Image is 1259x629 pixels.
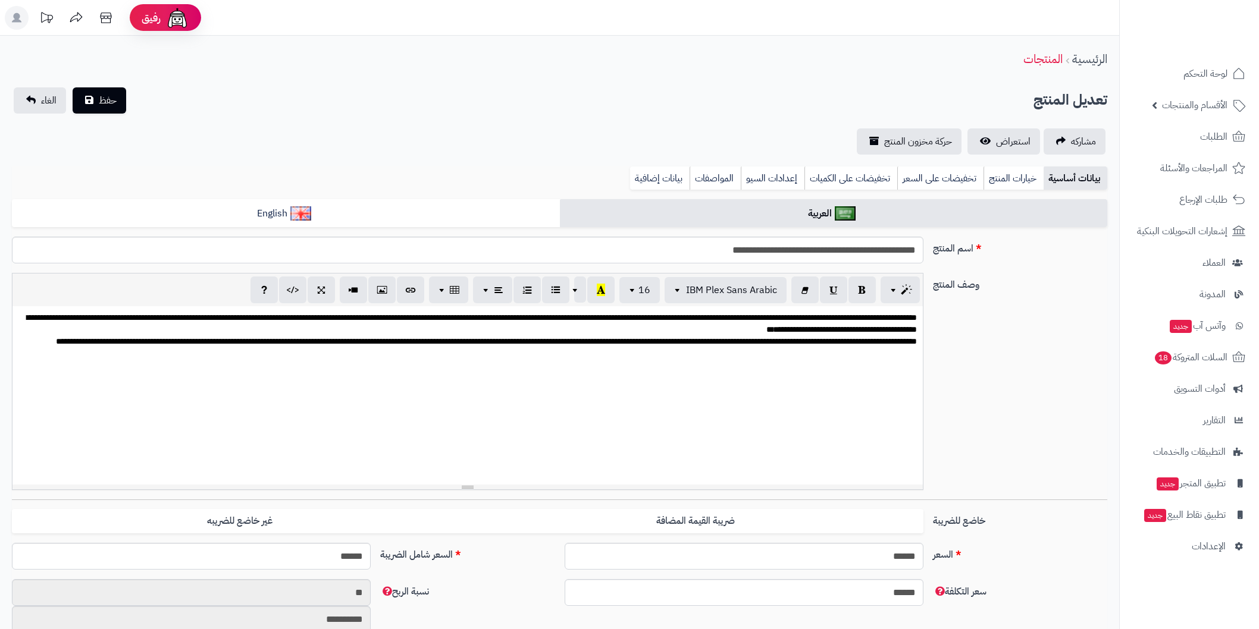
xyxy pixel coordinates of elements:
[984,166,1044,190] a: خيارات المنتج
[933,584,986,599] span: سعر التكلفة
[1127,469,1252,498] a: تطبيق المتجرجديد
[1044,166,1107,190] a: بيانات أساسية
[560,199,1108,228] a: العربية
[142,11,161,25] span: رفيق
[73,87,126,114] button: حفظ
[996,134,1031,149] span: استعراض
[1023,50,1063,68] a: المنتجات
[1155,475,1226,492] span: تطبيق المتجر
[741,166,804,190] a: إعدادات السيو
[1200,286,1226,303] span: المدونة
[1202,254,1226,271] span: العملاء
[14,87,66,114] a: الغاء
[928,237,1113,256] label: اسم المنتج
[1127,375,1252,403] a: أدوات التسويق
[1179,191,1227,208] span: طلبات الإرجاع
[12,509,468,533] label: غير خاضع للضريبه
[1155,351,1172,364] span: 18
[1033,88,1107,112] h2: تعديل المنتج
[468,509,923,533] label: ضريبة القيمة المضافة
[32,6,61,33] a: تحديثات المنصة
[1200,128,1227,145] span: الطلبات
[1127,185,1252,214] a: طلبات الإرجاع
[1127,532,1252,561] a: الإعدادات
[1157,477,1179,490] span: جديد
[1127,154,1252,183] a: المراجعات والأسئلة
[1044,128,1105,155] a: مشاركه
[12,199,560,228] a: English
[1154,349,1227,366] span: السلات المتروكة
[1127,280,1252,309] a: المدونة
[1127,501,1252,529] a: تطبيق نقاط البيعجديد
[1153,444,1226,460] span: التطبيقات والخدمات
[1143,507,1226,523] span: تطبيق نقاط البيع
[1127,343,1252,372] a: السلات المتروكة18
[290,206,311,221] img: English
[375,543,560,562] label: السعر شامل الضريبة
[690,166,741,190] a: المواصفات
[165,6,189,30] img: ai-face.png
[1127,406,1252,435] a: التقارير
[928,273,1113,292] label: وصف المنتج
[41,93,57,108] span: الغاء
[1127,438,1252,466] a: التطبيقات والخدمات
[630,166,690,190] a: بيانات إضافية
[967,128,1040,155] a: استعراض
[380,584,429,599] span: نسبة الربح
[1183,65,1227,82] span: لوحة التحكم
[686,283,777,297] span: IBM Plex Sans Arabic
[884,134,952,149] span: حركة مخزون المنتج
[1127,312,1252,340] a: وآتس آبجديد
[928,509,1113,528] label: خاضع للضريبة
[1203,412,1226,429] span: التقارير
[1170,320,1192,333] span: جديد
[857,128,962,155] a: حركة مخزون المنتج
[1072,50,1107,68] a: الرئيسية
[804,166,897,190] a: تخفيضات على الكميات
[1174,380,1226,397] span: أدوات التسويق
[99,93,117,108] span: حفظ
[835,206,856,221] img: العربية
[1144,509,1166,522] span: جديد
[1127,59,1252,88] a: لوحة التحكم
[1071,134,1096,149] span: مشاركه
[1160,160,1227,177] span: المراجعات والأسئلة
[928,543,1113,562] label: السعر
[1127,249,1252,277] a: العملاء
[638,283,650,297] span: 16
[1137,223,1227,240] span: إشعارات التحويلات البنكية
[665,277,787,303] button: IBM Plex Sans Arabic
[1162,97,1227,114] span: الأقسام والمنتجات
[1127,122,1252,151] a: الطلبات
[619,277,660,303] button: 16
[1169,317,1226,334] span: وآتس آب
[1127,217,1252,246] a: إشعارات التحويلات البنكية
[897,166,984,190] a: تخفيضات على السعر
[1192,538,1226,555] span: الإعدادات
